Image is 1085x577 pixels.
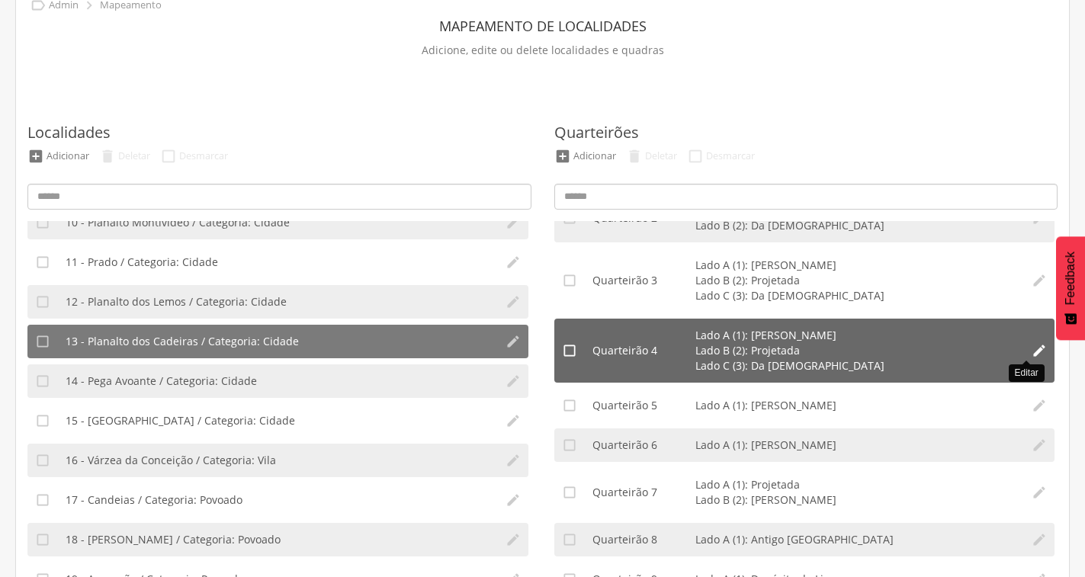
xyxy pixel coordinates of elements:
[66,215,290,230] span: 10 - Planalto Montivideo / Categoria: Cidade
[1032,438,1047,453] i: 
[506,492,521,508] i: 
[562,273,577,288] i: 
[592,485,695,500] div: Quarteirão 7
[506,453,521,468] i: 
[695,358,1017,373] li: Lado C (3): Da [DEMOGRAPHIC_DATA]
[695,343,1017,358] li: Lado B (2): Projetada
[66,334,299,349] span: 13 - Planalto dos Cadeiras / Categoria: Cidade
[66,255,218,270] span: 11 - Prado / Categoria: Cidade
[695,398,1017,413] li: Lado A (1): [PERSON_NAME]
[27,40,1058,61] p: Adicione, edite ou delete localidades e quadras
[35,413,50,428] i: 
[35,294,50,309] i: 
[66,373,257,389] span: 14 - Pega Avoante / Categoria: Cidade
[35,373,50,389] i: 
[562,532,577,547] i: 
[506,334,521,349] i: 
[626,148,643,165] div: 
[118,149,150,162] div: Deletar
[506,413,521,428] i: 
[695,288,1017,303] li: Lado C (3): Da [DEMOGRAPHIC_DATA]
[1032,485,1047,500] i: 
[1056,236,1085,340] button: Feedback - Mostrar pesquisa
[695,273,1017,288] li: Lado B (2): Projetada
[160,148,177,165] div: 
[695,218,1017,233] li: Lado B (2): Da [DEMOGRAPHIC_DATA]
[506,215,521,230] i: 
[592,273,695,288] div: Quarteirão 3
[695,492,1017,508] li: Lado B (2): [PERSON_NAME]
[592,532,695,547] div: Quarteirão 8
[562,485,577,500] i: 
[35,492,50,508] i: 
[47,149,89,162] div: Adicionar
[1032,273,1047,288] i: 
[554,122,639,144] label: Quarteirões
[66,294,287,309] span: 12 - Planalto dos Lemos / Categoria: Cidade
[695,328,1017,343] li: Lado A (1): [PERSON_NAME]
[99,148,116,165] div: 
[695,258,1017,273] li: Lado A (1): [PERSON_NAME]
[35,255,50,270] i: 
[706,149,755,162] div: Desmarcar
[506,373,521,389] i: 
[1032,398,1047,413] i: 
[645,149,677,162] div: Deletar
[35,215,50,230] i: 
[562,398,577,413] i: 
[179,149,228,162] div: Desmarcar
[66,453,276,468] span: 16 - Várzea da Conceição / Categoria: Vila
[1064,252,1077,305] span: Feedback
[592,398,695,413] div: Quarteirão 5
[695,532,1017,547] li: Lado A (1): Antigo [GEOGRAPHIC_DATA]
[592,343,695,358] div: Quarteirão 4
[506,532,521,547] i: 
[592,438,695,453] div: Quarteirão 6
[1009,364,1045,382] div: Editar
[66,532,281,547] span: 18 - [PERSON_NAME] / Categoria: Povoado
[35,334,50,349] i: 
[695,438,1017,453] li: Lado A (1): [PERSON_NAME]
[695,477,1017,492] li: Lado A (1): Projetada
[687,148,704,165] div: 
[27,148,44,165] div: 
[1032,343,1047,358] i: 
[66,413,295,428] span: 15 - [GEOGRAPHIC_DATA] / Categoria: Cidade
[66,492,242,508] span: 17 - Candeias / Categoria: Povoado
[27,122,111,144] label: Localidades
[562,438,577,453] i: 
[35,453,50,468] i: 
[506,255,521,270] i: 
[562,343,577,358] i: 
[27,12,1058,40] header: Mapeamento de localidades
[1032,532,1047,547] i: 
[573,149,616,162] div: Adicionar
[554,148,571,165] div: 
[506,294,521,309] i: 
